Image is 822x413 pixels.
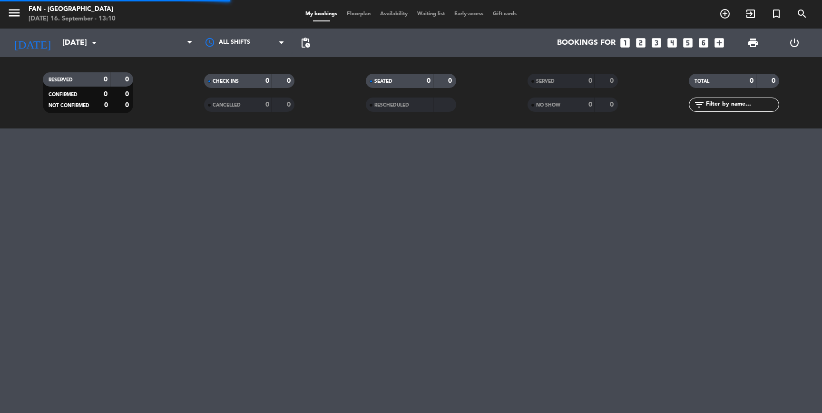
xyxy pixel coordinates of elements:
i: add_circle_outline [719,8,731,20]
span: TOTAL [695,79,709,84]
span: SEARCH [789,6,815,22]
span: My bookings [301,11,342,17]
span: RESERVED [49,78,73,82]
i: exit_to_app [745,8,756,20]
strong: 0 [287,101,293,108]
span: pending_actions [300,37,311,49]
span: Special reservation [763,6,789,22]
strong: 0 [588,101,592,108]
strong: 0 [265,78,269,84]
span: CANCELLED [213,103,241,108]
strong: 0 [448,78,454,84]
button: menu [7,6,21,23]
span: NO SHOW [536,103,560,108]
i: looks_3 [650,37,663,49]
i: arrow_drop_down [88,37,100,49]
div: [DATE] 16. September - 13:10 [29,14,116,24]
input: Filter by name... [705,99,779,110]
strong: 0 [104,76,108,83]
span: Early-access [450,11,488,17]
strong: 0 [287,78,293,84]
span: Waiting list [412,11,450,17]
span: Availability [375,11,412,17]
strong: 0 [772,78,777,84]
div: Fan - [GEOGRAPHIC_DATA] [29,5,116,14]
i: turned_in_not [771,8,782,20]
strong: 0 [588,78,592,84]
strong: 0 [750,78,753,84]
span: BOOK TABLE [712,6,738,22]
strong: 0 [265,101,269,108]
span: SEATED [374,79,392,84]
span: SERVED [536,79,555,84]
i: [DATE] [7,32,58,53]
strong: 0 [610,78,616,84]
i: looks_4 [666,37,678,49]
strong: 0 [125,102,131,108]
strong: 0 [125,91,131,98]
strong: 0 [125,76,131,83]
i: power_settings_new [789,37,800,49]
span: CHECK INS [213,79,239,84]
i: search [796,8,808,20]
span: CONFIRMED [49,92,78,97]
i: add_box [713,37,725,49]
span: print [747,37,759,49]
i: looks_two [635,37,647,49]
i: looks_5 [682,37,694,49]
span: WALK IN [738,6,763,22]
span: NOT CONFIRMED [49,103,89,108]
span: Gift cards [488,11,521,17]
span: Floorplan [342,11,375,17]
strong: 0 [610,101,616,108]
strong: 0 [104,102,108,108]
span: Bookings for [557,39,616,48]
div: LOG OUT [773,29,815,57]
strong: 0 [427,78,431,84]
i: looks_6 [697,37,710,49]
span: RESCHEDULED [374,103,409,108]
i: looks_one [619,37,631,49]
i: filter_list [694,99,705,110]
i: menu [7,6,21,20]
strong: 0 [104,91,108,98]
